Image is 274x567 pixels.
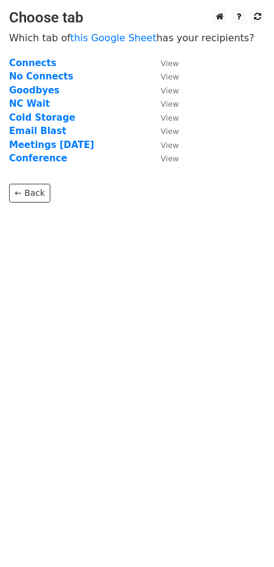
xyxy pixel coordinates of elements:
[161,72,179,81] small: View
[161,141,179,150] small: View
[9,32,265,44] p: Which tab of has your recipients?
[149,85,179,96] a: View
[9,58,56,69] a: Connects
[9,126,66,136] a: Email Blast
[149,71,179,82] a: View
[161,127,179,136] small: View
[149,58,179,69] a: View
[9,184,50,203] a: ← Back
[9,71,73,82] a: No Connects
[161,86,179,95] small: View
[161,59,179,68] small: View
[161,113,179,122] small: View
[149,98,179,109] a: View
[9,85,59,96] a: Goodbyes
[149,126,179,136] a: View
[149,153,179,164] a: View
[9,153,67,164] a: Conference
[9,98,50,109] a: NC Wait
[149,112,179,123] a: View
[161,99,179,109] small: View
[9,9,265,27] h3: Choose tab
[9,139,94,150] a: Meetings [DATE]
[161,154,179,163] small: View
[9,112,75,123] a: Cold Storage
[70,32,156,44] a: this Google Sheet
[149,139,179,150] a: View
